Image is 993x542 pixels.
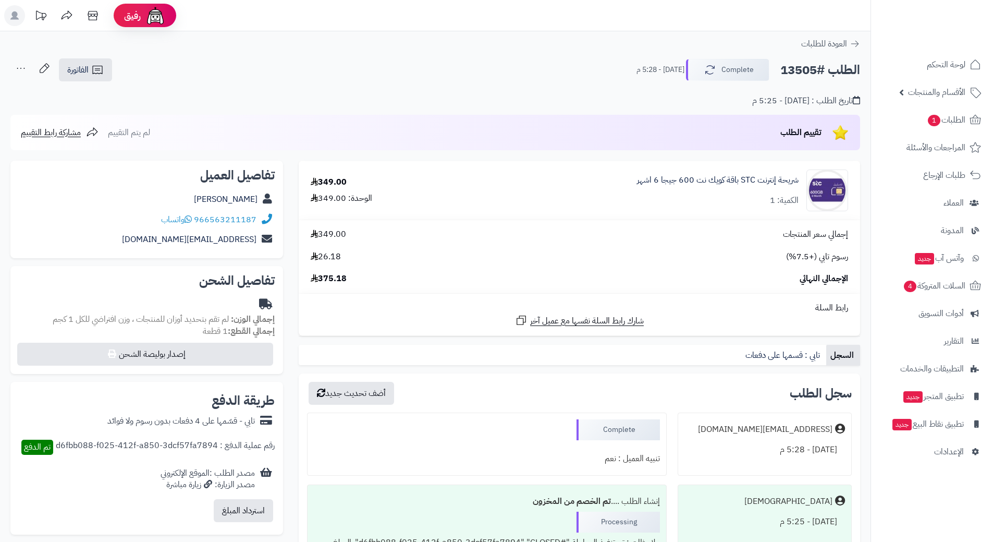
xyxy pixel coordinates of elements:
[752,95,860,107] div: تاريخ الطلب : [DATE] - 5:25 م
[698,424,832,436] div: [EMAIL_ADDRESS][DOMAIN_NAME]
[741,345,826,366] a: تابي : قسمها على دفعات
[783,228,848,240] span: إجمالي سعر المنتجات
[915,253,934,264] span: جديد
[56,440,275,455] div: رقم عملية الدفع : d6fbb088-f025-412f-a850-3dcf57fa7894
[19,169,275,182] h2: تفاصيل العميل
[892,419,912,430] span: جديد
[214,499,273,522] button: استرداد المبلغ
[194,213,256,226] a: 966563211187
[145,5,166,26] img: ai-face.png
[17,343,273,366] button: إصدار بوليصة الشحن
[24,441,51,453] span: تم الدفع
[228,325,275,338] strong: إجمالي القطع:
[877,246,987,271] a: وآتس آبجديد
[902,389,964,404] span: تطبيق المتجر
[826,345,860,366] a: السجل
[801,38,860,50] a: العودة للطلبات
[877,190,987,215] a: العملاء
[684,440,845,460] div: [DATE] - 5:28 م
[923,168,965,183] span: طلبات الإرجاع
[311,192,372,204] div: الوحدة: 349.00
[636,65,684,75] small: [DATE] - 5:28 م
[943,196,964,210] span: العملاء
[934,444,964,459] span: الإعدادات
[927,113,965,127] span: الطلبات
[800,273,848,285] span: الإجمالي النهائي
[903,391,923,403] span: جديد
[637,174,799,186] a: شريحة إنترنت STC باقة كويك نت 600 جيجا 6 اشهر
[877,52,987,77] a: لوحة التحكم
[59,58,112,81] a: الفاتورة
[231,313,275,326] strong: إجمالي الوزن:
[927,57,965,72] span: لوحة التحكم
[194,193,258,206] a: [PERSON_NAME]
[19,274,275,287] h2: تفاصيل الشحن
[161,467,255,491] div: مصدر الطلب :الموقع الإلكتروني
[530,315,644,327] span: شارك رابط السلة نفسها مع عميل آخر
[744,496,832,508] div: [DEMOGRAPHIC_DATA]
[684,512,845,532] div: [DATE] - 5:25 م
[122,233,256,246] a: [EMAIL_ADDRESS][DOMAIN_NAME]
[533,495,611,508] b: تم الخصم من المخزون
[877,384,987,409] a: تطبيق المتجرجديد
[928,115,940,126] span: 1
[944,334,964,348] span: التقارير
[877,107,987,133] a: الطلبات1
[28,5,54,29] a: تحديثات المنصة
[877,273,987,298] a: السلات المتروكة4
[203,325,275,338] small: 1 قطعة
[801,38,847,50] span: العودة للطلبات
[807,170,848,211] img: 1737381301-5796560422315345811-90x90.jpg
[780,126,822,139] span: تقييم الطلب
[311,251,341,263] span: 26.18
[515,314,644,327] a: شارك رابط السلة نفسها مع عميل آخر
[108,126,150,139] span: لم يتم التقييم
[311,176,347,188] div: 349.00
[877,163,987,188] a: طلبات الإرجاع
[877,329,987,354] a: التقارير
[877,218,987,243] a: المدونة
[877,439,987,464] a: الإعدادات
[918,306,964,321] span: أدوات التسويق
[21,126,81,139] span: مشاركة رابط التقييم
[21,126,99,139] a: مشاركة رابط التقييم
[314,449,659,469] div: تنبيه العميل : نعم
[577,512,660,533] div: Processing
[686,59,769,81] button: Complete
[904,281,916,292] span: 4
[914,251,964,266] span: وآتس آب
[577,419,660,440] div: Complete
[877,356,987,381] a: التطبيقات والخدمات
[311,228,346,240] span: 349.00
[877,135,987,160] a: المراجعات والأسئلة
[906,140,965,155] span: المراجعات والأسئلة
[311,273,347,285] span: 375.18
[303,302,856,314] div: رابط السلة
[314,491,659,512] div: إنشاء الطلب ....
[161,213,192,226] a: واتساب
[107,415,255,427] div: تابي - قسّمها على 4 دفعات بدون رسوم ولا فوائد
[877,412,987,437] a: تطبيق نقاط البيعجديد
[900,362,964,376] span: التطبيقات والخدمات
[786,251,848,263] span: رسوم تابي (+7.5%)
[877,301,987,326] a: أدوات التسويق
[770,195,799,207] div: الكمية: 1
[908,85,965,100] span: الأقسام والمنتجات
[53,313,229,326] span: لم تقم بتحديد أوزان للمنتجات ، وزن افتراضي للكل 1 كجم
[212,394,275,407] h2: طريقة الدفع
[67,64,89,76] span: الفاتورة
[780,59,860,81] h2: الطلب #13505
[124,9,141,22] span: رفيق
[903,279,965,293] span: السلات المتروكة
[309,382,394,405] button: أضف تحديث جديد
[790,387,852,400] h3: سجل الطلب
[161,479,255,491] div: مصدر الزيارة: زيارة مباشرة
[941,223,964,238] span: المدونة
[891,417,964,431] span: تطبيق نقاط البيع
